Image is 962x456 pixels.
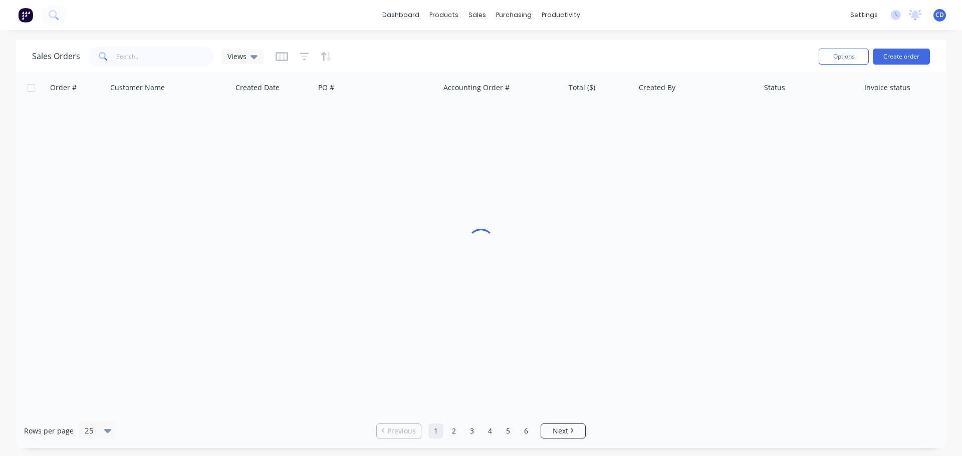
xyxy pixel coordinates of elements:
div: productivity [537,8,585,23]
div: Customer Name [110,83,165,93]
div: Accounting Order # [443,83,510,93]
div: Order # [50,83,77,93]
span: Views [227,51,247,62]
h1: Sales Orders [32,52,80,61]
a: Next page [541,426,585,436]
div: purchasing [491,8,537,23]
div: Created By [639,83,675,93]
a: Page 3 [464,423,479,438]
div: sales [463,8,491,23]
div: PO # [318,83,334,93]
div: Invoice status [864,83,910,93]
div: Status [764,83,785,93]
a: Page 1 is your current page [428,423,443,438]
a: Page 5 [501,423,516,438]
div: Total ($) [569,83,595,93]
span: Previous [387,426,416,436]
button: Create order [873,49,930,65]
a: Page 4 [483,423,498,438]
div: products [424,8,463,23]
button: Options [819,49,869,65]
span: CD [935,11,944,20]
input: Search... [116,47,214,67]
a: dashboard [377,8,424,23]
ul: Pagination [372,423,590,438]
img: Factory [18,8,33,23]
a: Previous page [377,426,421,436]
span: Rows per page [24,426,74,436]
span: Next [553,426,568,436]
div: Created Date [235,83,280,93]
div: settings [845,8,883,23]
a: Page 2 [446,423,461,438]
a: Page 6 [519,423,534,438]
